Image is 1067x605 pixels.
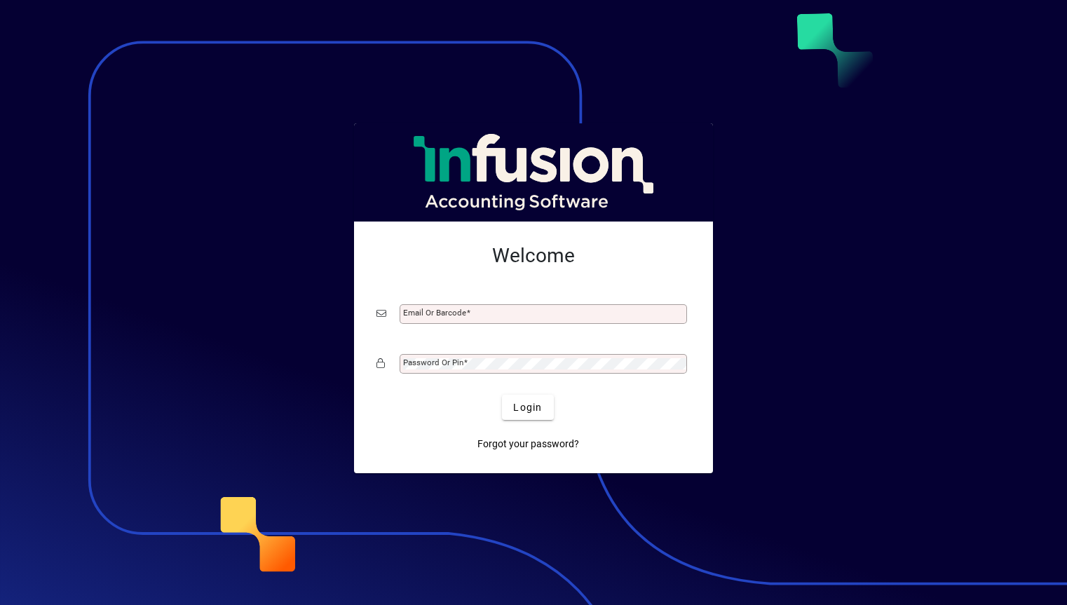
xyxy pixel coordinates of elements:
[376,244,691,268] h2: Welcome
[472,431,585,456] a: Forgot your password?
[513,400,542,415] span: Login
[502,395,553,420] button: Login
[403,308,466,318] mat-label: Email or Barcode
[403,358,463,367] mat-label: Password or Pin
[477,437,579,451] span: Forgot your password?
